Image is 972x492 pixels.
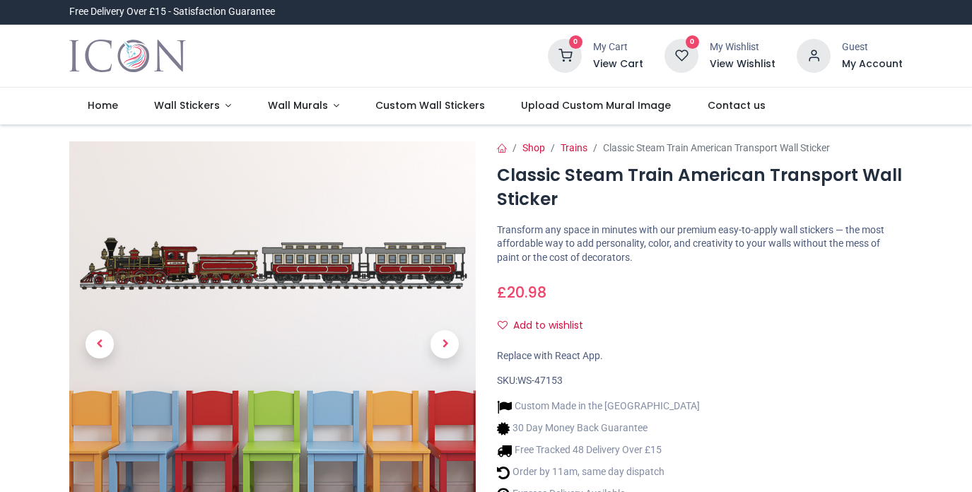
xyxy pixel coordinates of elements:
[522,142,545,153] a: Shop
[517,375,563,386] span: WS-47153
[710,40,775,54] div: My Wishlist
[548,49,582,61] a: 0
[497,223,903,265] p: Transform any space in minutes with our premium easy-to-apply wall stickers — the most affordable...
[69,202,130,486] a: Previous
[69,36,186,76] a: Logo of Icon Wall Stickers
[497,399,700,414] li: Custom Made in the [GEOGRAPHIC_DATA]
[561,142,587,153] a: Trains
[521,98,671,112] span: Upload Custom Mural Image
[497,163,903,212] h1: Classic Steam Train American Transport Wall Sticker
[507,282,546,303] span: 20.98
[664,49,698,61] a: 0
[250,88,358,124] a: Wall Murals
[431,330,459,358] span: Next
[86,330,114,358] span: Previous
[497,443,700,458] li: Free Tracked 48 Delivery Over £15
[593,57,643,71] a: View Cart
[569,35,582,49] sup: 0
[497,374,903,388] div: SKU:
[375,98,485,112] span: Custom Wall Stickers
[268,98,328,112] span: Wall Murals
[498,320,508,330] i: Add to wishlist
[497,282,546,303] span: £
[88,98,118,112] span: Home
[497,314,595,338] button: Add to wishlistAdd to wishlist
[686,35,699,49] sup: 0
[497,349,903,363] div: Replace with React App.
[708,98,766,112] span: Contact us
[497,421,700,436] li: 30 Day Money Back Guarantee
[842,40,903,54] div: Guest
[154,98,220,112] span: Wall Stickers
[710,57,775,71] a: View Wishlist
[69,36,186,76] img: Icon Wall Stickers
[593,40,643,54] div: My Cart
[606,5,903,19] iframe: Customer reviews powered by Trustpilot
[414,202,475,486] a: Next
[136,88,250,124] a: Wall Stickers
[69,5,275,19] div: Free Delivery Over £15 - Satisfaction Guarantee
[842,57,903,71] a: My Account
[603,142,830,153] span: Classic Steam Train American Transport Wall Sticker
[497,465,700,480] li: Order by 11am, same day dispatch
